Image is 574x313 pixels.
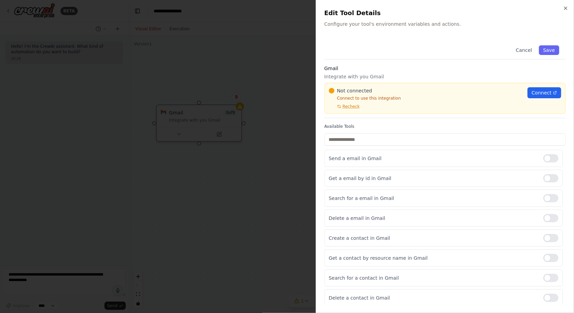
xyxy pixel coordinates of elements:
[329,155,538,162] p: Send a email in Gmail
[324,65,566,72] h3: Gmail
[329,275,538,281] p: Search for a contact in Gmail
[528,87,561,98] a: Connect
[329,195,538,202] p: Search for a email in Gmail
[329,175,538,182] p: Get a email by id in Gmail
[324,73,566,80] p: Integrate with you Gmail
[343,104,360,109] span: Recheck
[539,45,559,55] button: Save
[329,96,524,101] p: Connect to use this integration
[329,255,538,261] p: Get a contact by resource name in Gmail
[329,215,538,222] p: Delete a email in Gmail
[329,235,538,242] p: Create a contact in Gmail
[324,8,566,18] h2: Edit Tool Details
[329,104,360,109] button: Recheck
[324,21,566,27] p: Configure your tool's environment variables and actions.
[324,124,566,129] label: Available Tools
[511,45,536,55] button: Cancel
[329,294,538,301] p: Delete a contact in Gmail
[337,87,372,94] span: Not connected
[532,89,552,96] span: Connect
